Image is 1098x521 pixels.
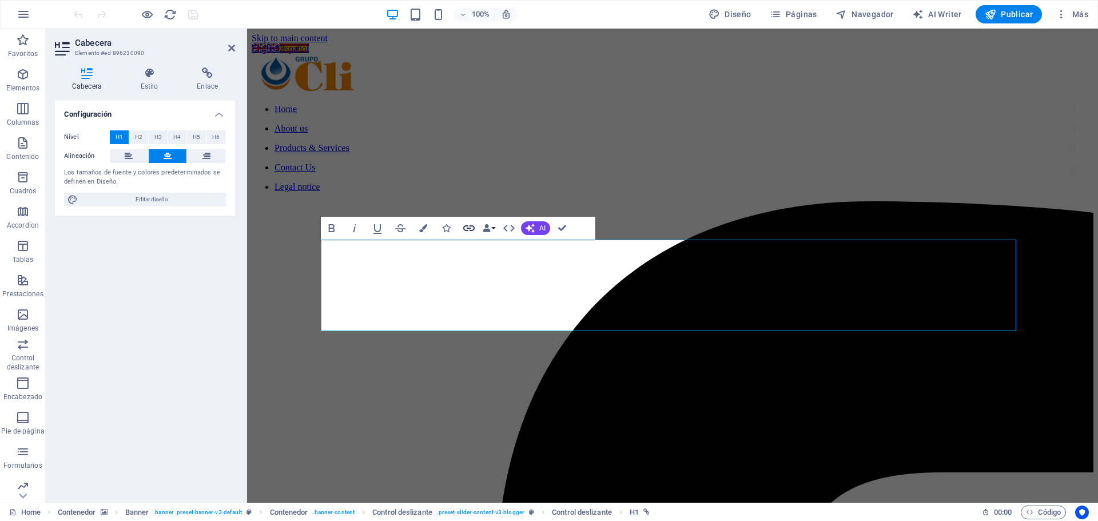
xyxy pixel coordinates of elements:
[7,324,38,333] p: Imágenes
[55,101,235,121] h4: Configuración
[1,427,44,436] p: Pie de página
[81,193,222,206] span: Editar diseño
[501,9,511,19] i: Al redimensionar, ajustar el nivel de zoom automáticamente para ajustarse al dispositivo elegido.
[1021,506,1066,519] button: Código
[2,289,43,299] p: Prestaciones
[481,217,497,240] button: Data Bindings
[163,7,177,21] button: reload
[982,506,1012,519] h6: Tiempo de la sesión
[129,130,148,144] button: H2
[454,7,495,21] button: 100%
[709,9,751,20] span: Diseño
[1002,508,1004,516] span: :
[1056,9,1088,20] span: Más
[765,5,822,23] button: Páginas
[206,130,225,144] button: H6
[64,193,226,206] button: Editar diseño
[154,130,162,144] span: H3
[180,67,235,92] h4: Enlace
[270,506,308,519] span: Haz clic para seleccionar y doble clic para editar
[985,9,1033,20] span: Publicar
[7,221,39,230] p: Accordion
[643,509,650,515] i: Este elemento está vinculado
[164,8,177,21] i: Volver a cargar página
[552,506,612,519] span: Control deslizante
[498,217,520,240] button: HTML
[630,506,639,519] span: Haz clic para seleccionar y doble clic para editar
[124,67,180,92] h4: Estilo
[344,217,365,240] button: Italic (Ctrl+I)
[831,5,898,23] button: Navegador
[372,506,432,519] span: Haz clic para seleccionar y doble clic para editar
[9,506,41,519] a: Haz clic para cancelar la selección y doble clic para abrir páginas
[435,217,457,240] button: Icons
[168,130,187,144] button: H4
[1051,5,1093,23] button: Más
[173,130,181,144] span: H4
[389,217,411,240] button: Strikethrough
[704,5,756,23] div: Diseño (Ctrl+Alt+Y)
[704,5,756,23] button: Diseño
[55,67,124,92] h4: Cabecera
[8,49,38,58] p: Favoritos
[367,217,388,240] button: Underline (Ctrl+U)
[75,38,235,48] h2: Cabecera
[193,130,200,144] span: H5
[10,186,37,196] p: Cuadros
[1026,506,1061,519] span: Código
[187,130,206,144] button: H5
[140,7,154,21] button: Haz clic para salir del modo de previsualización y seguir editando
[3,392,42,401] p: Encabezado
[908,5,966,23] button: AI Writer
[64,130,110,144] label: Nivel
[836,9,894,20] span: Navegador
[412,217,434,240] button: Colors
[912,9,962,20] span: AI Writer
[135,130,142,144] span: H2
[212,130,220,144] span: H6
[153,506,242,519] span: . banner .preset-banner-v3-default
[3,461,42,470] p: Formularios
[149,130,168,144] button: H3
[521,221,550,235] button: AI
[471,7,490,21] h6: 100%
[58,506,96,519] span: Haz clic para seleccionar y doble clic para editar
[539,225,546,232] span: AI
[551,217,573,240] button: Confirm (Ctrl+⏎)
[321,217,343,240] button: Bold (Ctrl+B)
[458,217,480,240] button: Link
[125,506,149,519] span: Haz clic para seleccionar y doble clic para editar
[529,509,534,515] i: Este elemento es un preajuste personalizable
[313,506,355,519] span: . banner-content
[101,509,108,515] i: Este elemento contiene un fondo
[58,506,650,519] nav: breadcrumb
[64,168,226,187] div: Los tamaños de fuente y colores predeterminados se definen en Diseño.
[994,506,1012,519] span: 00 00
[770,9,817,20] span: Páginas
[1075,506,1089,519] button: Usercentrics
[6,83,39,93] p: Elementos
[110,130,129,144] button: H1
[13,255,34,264] p: Tablas
[7,118,39,127] p: Columnas
[64,149,110,163] label: Alineación
[116,130,123,144] span: H1
[5,5,81,14] a: Skip to main content
[75,48,212,58] h3: Elemento #ed-896230090
[6,152,39,161] p: Contenido
[976,5,1043,23] button: Publicar
[246,509,252,515] i: Este elemento es un preajuste personalizable
[437,506,524,519] span: . preset-slider-content-v3-blogger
